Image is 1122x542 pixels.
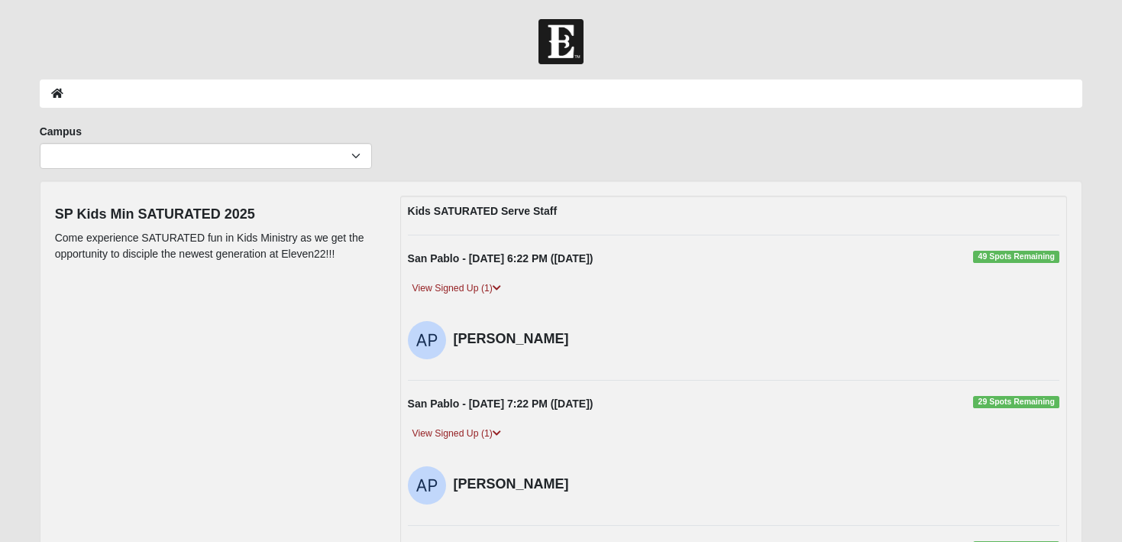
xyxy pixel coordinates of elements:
[454,476,610,493] h4: [PERSON_NAME]
[408,281,506,297] a: View Signed Up (1)
[408,321,446,359] img: Ashlyn Phillips
[408,426,506,442] a: View Signed Up (1)
[408,398,593,410] strong: San Pablo - [DATE] 7:22 PM ([DATE])
[538,19,584,64] img: Church of Eleven22 Logo
[973,396,1059,408] span: 29 Spots Remaining
[55,206,377,223] h4: SP Kids Min SATURATED 2025
[454,331,610,348] h4: [PERSON_NAME]
[55,230,377,262] p: Come experience SATURATED fun in Kids Ministry as we get the opportunity to disciple the newest g...
[408,205,558,217] strong: Kids SATURATED Serve Staff
[408,466,446,505] img: Ashlyn Phillips
[973,251,1059,263] span: 49 Spots Remaining
[40,124,82,139] label: Campus
[408,252,593,265] strong: San Pablo - [DATE] 6:22 PM ([DATE])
